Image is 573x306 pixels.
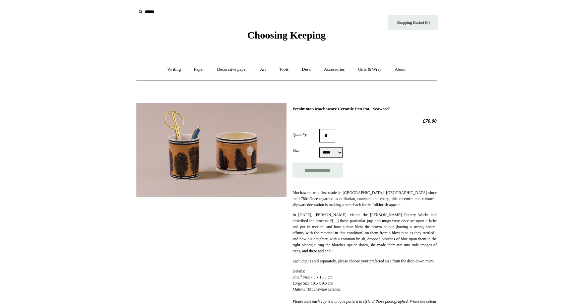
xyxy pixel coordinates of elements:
[293,190,437,201] span: Mochaware was first made in [GEOGRAPHIC_DATA], [GEOGRAPHIC_DATA] since the 1780s.
[293,106,437,112] h1: Persimmon Mochaware Ceramic Pen Pot, 'Seaweed'
[162,61,187,78] a: Writing
[136,103,286,197] img: Persimmon Mochaware Ceramic Pen Pot, 'Seaweed'
[388,15,438,30] a: Shopping Basket (0)
[188,61,210,78] a: Paper
[293,281,311,286] em: Large Size:
[211,61,253,78] a: Decorative paper
[293,118,437,124] h2: £70.00
[247,35,326,40] a: Choosing Keeping
[254,61,272,78] a: Art
[293,275,311,280] em: Small Size:
[293,147,319,154] label: Size
[273,61,295,78] a: Tools
[247,29,326,41] span: Choosing Keeping
[293,190,437,208] p: Once regarded as utilitarian, common and cheap, this eccentric and colourful slipware decoration ...
[293,212,437,253] span: In [DATE], [PERSON_NAME], visited the [PERSON_NAME] Pottery Works and described the process: “[…]...
[293,269,332,280] span: 7.5 x 10.5 cm
[293,269,305,273] span: Details:
[389,61,412,78] a: About
[318,61,351,78] a: Accessories
[352,61,388,78] a: Gifts & Wrap
[296,61,317,78] a: Desk
[293,287,308,292] em: Material:
[293,259,435,263] span: Each cup is sold separately, please choose your preferred size from the drop down menu.
[293,132,319,138] label: Quantity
